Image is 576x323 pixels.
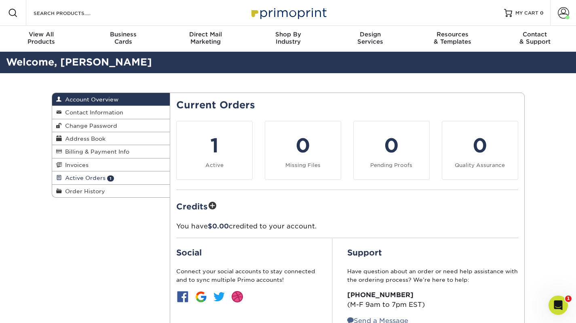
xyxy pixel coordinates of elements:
a: 1 Active [176,121,253,180]
span: Order History [62,188,105,194]
div: 0 [447,131,513,160]
a: Account Overview [52,93,170,106]
a: 0 Missing Files [265,121,341,180]
small: Missing Files [285,162,321,168]
div: Industry [247,31,329,45]
a: DesignServices [329,26,411,52]
img: btn-facebook.jpg [176,290,189,303]
span: Invoices [62,162,89,168]
div: & Templates [411,31,494,45]
img: btn-dribbble.jpg [231,290,244,303]
input: SEARCH PRODUCTS..... [33,8,112,18]
small: Pending Proofs [370,162,412,168]
a: Active Orders 1 [52,171,170,184]
img: btn-google.jpg [194,290,207,303]
div: & Support [494,31,576,45]
a: Direct MailMarketing [165,26,247,52]
h2: Support [347,248,518,258]
p: You have credited to your account. [176,222,518,231]
span: MY CART [515,10,538,17]
span: 0 [540,10,544,16]
a: Shop ByIndustry [247,26,329,52]
span: $0.00 [208,222,229,230]
span: Design [329,31,411,38]
a: Order History [52,185,170,197]
a: Change Password [52,119,170,132]
a: Resources& Templates [411,26,494,52]
span: Change Password [62,122,117,129]
a: Contact Information [52,106,170,119]
span: Contact Information [62,109,123,116]
div: Cards [82,31,165,45]
p: Have question about an order or need help assistance with the ordering process? We’re here to help: [347,267,518,284]
a: BusinessCards [82,26,165,52]
a: Invoices [52,158,170,171]
iframe: Intercom live chat [549,296,568,315]
img: btn-twitter.jpg [213,290,226,303]
div: Marketing [165,31,247,45]
span: Account Overview [62,96,118,103]
span: Resources [411,31,494,38]
div: Services [329,31,411,45]
span: 1 [565,296,572,302]
a: Address Book [52,132,170,145]
span: Active Orders [62,175,105,181]
a: 0 Pending Proofs [353,121,430,180]
a: 0 Quality Assurance [442,121,518,180]
span: Shop By [247,31,329,38]
img: Primoprint [248,4,329,21]
h2: Credits [176,200,518,212]
iframe: Google Customer Reviews [2,298,69,320]
span: Billing & Payment Info [62,148,129,155]
h2: Social [176,248,318,258]
span: 1 [107,175,114,182]
div: 0 [359,131,424,160]
span: Address Book [62,135,105,142]
p: Connect your social accounts to stay connected and to sync multiple Primo accounts! [176,267,318,284]
a: Contact& Support [494,26,576,52]
h2: Current Orders [176,99,518,111]
a: Billing & Payment Info [52,145,170,158]
p: (M-F 9am to 7pm EST) [347,290,518,310]
span: Business [82,31,165,38]
div: 0 [270,131,336,160]
div: 1 [181,131,247,160]
span: Contact [494,31,576,38]
small: Quality Assurance [455,162,505,168]
span: Direct Mail [165,31,247,38]
small: Active [205,162,224,168]
strong: [PHONE_NUMBER] [347,291,414,299]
